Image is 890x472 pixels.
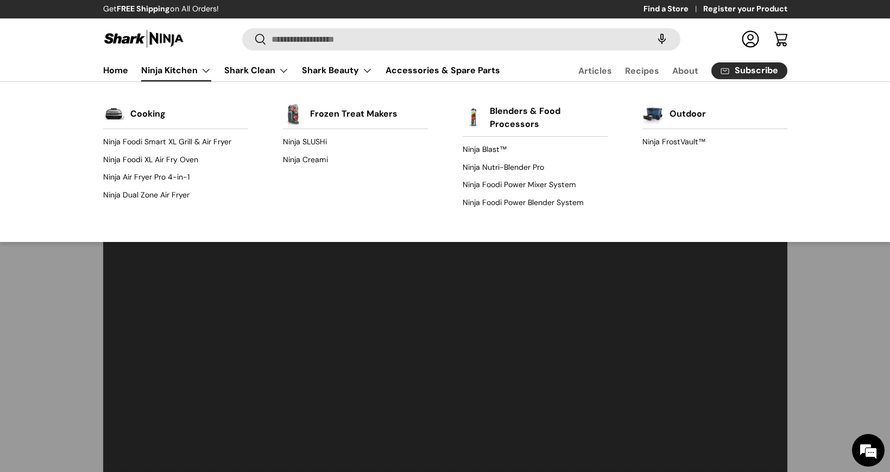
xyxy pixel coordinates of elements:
a: Find a Store [643,3,703,15]
speech-search-button: Search by voice [645,27,679,51]
img: Shark Ninja Philippines [103,28,185,49]
strong: FREE Shipping [117,4,170,14]
nav: Secondary [552,60,787,81]
div: Minimize live chat window [178,5,204,31]
a: Accessories & Spare Parts [386,60,500,81]
a: Home [103,60,128,81]
summary: Ninja Kitchen [135,60,218,81]
span: Subscribe [735,66,778,75]
summary: Shark Beauty [295,60,379,81]
a: About [672,60,698,81]
span: We're online! [63,137,150,246]
textarea: Type your message and hit 'Enter' [5,296,207,334]
a: Register your Product [703,3,787,15]
p: Get on All Orders! [103,3,219,15]
div: Chat with us now [56,61,182,75]
summary: Shark Clean [218,60,295,81]
nav: Primary [103,60,500,81]
a: Articles [578,60,612,81]
a: Recipes [625,60,659,81]
a: Subscribe [711,62,787,79]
